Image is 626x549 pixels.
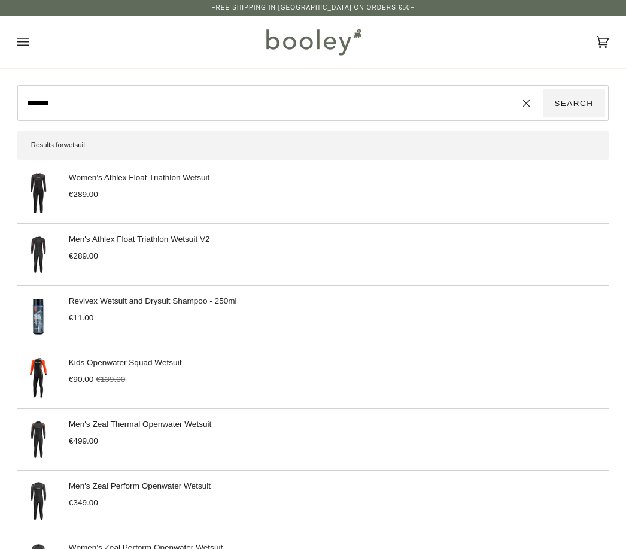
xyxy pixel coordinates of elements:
[69,375,94,384] span: €90.00
[69,481,211,490] a: Men's Zeal Perform Openwater Wetsuit
[69,296,237,305] a: Revivex Wetsuit and Drysuit Shampoo - 250ml
[211,3,414,13] p: Free Shipping in [GEOGRAPHIC_DATA] on Orders €50+
[261,25,366,59] img: Booley
[17,16,53,68] button: Open menu
[69,235,210,244] a: Men's Athlex Float Triathlon Wetsuit V2
[64,141,86,148] span: wetsuit
[17,357,59,399] img: Kids Openwater Squad Black - Booley Galway
[31,138,595,153] p: Results for
[69,420,212,429] a: Men's Zeal Thermal Openwater Wetsuit
[96,375,125,384] span: €139.00
[21,89,510,117] input: Search our store
[69,436,98,445] span: €499.00
[69,498,98,507] span: €349.00
[17,233,59,275] img: Orca Men's Athlex Float Triathlon Wetsuit V2 Black / Red - Booley Galway
[69,173,210,182] a: Women's Athlex Float Triathlon Wetsuit
[543,89,606,117] button: Search
[17,418,59,460] img: Orca Men's Zeal Thermal Openwater Wetsuit Black - Booley Galway
[69,251,98,260] span: €289.00
[510,89,543,117] button: Reset
[17,480,59,522] img: Orca Men's Zeal Perform Openwater Wetsuit Black - Booley Galway
[17,172,59,214] img: Orca Women's Athlex Float Triathlon Wetsuit Red Buoyancy - Booley Galway
[69,358,182,367] a: Kids Openwater Squad Wetsuit
[17,295,59,337] img: Gear Aid Revivex Wetsuit and Drysuit Shampoo 250ml - Booley Galway
[69,313,94,322] span: €11.00
[69,190,98,199] span: €289.00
